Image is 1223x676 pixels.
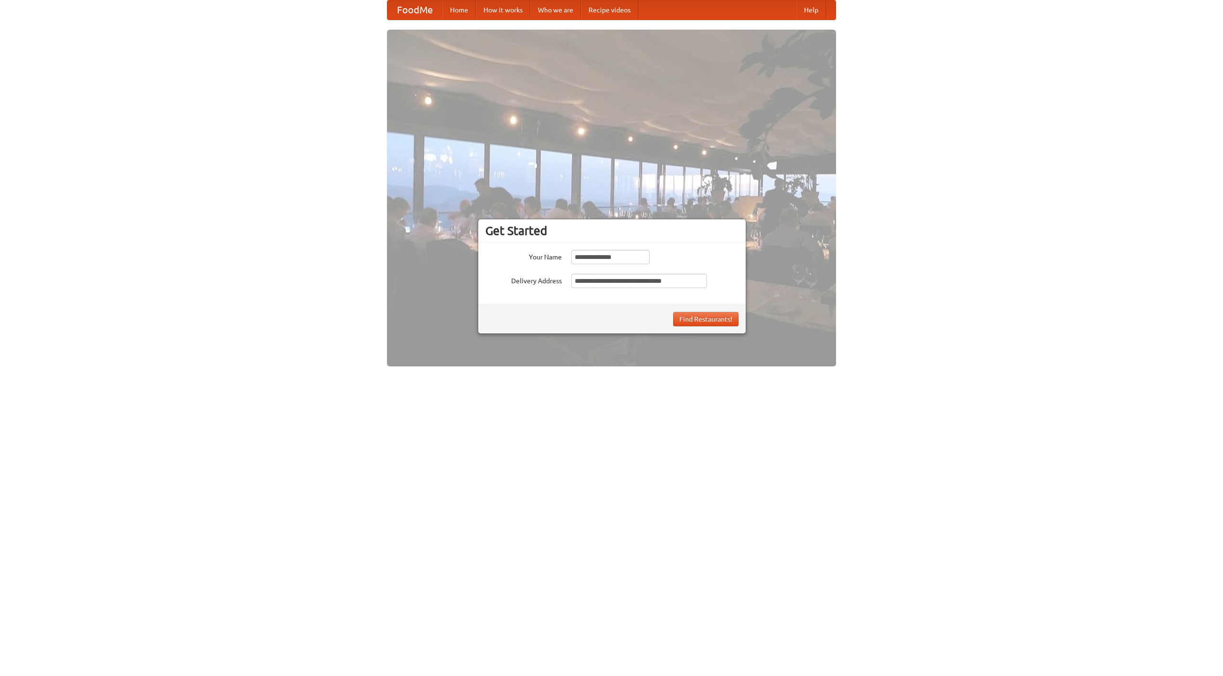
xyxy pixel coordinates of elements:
button: Find Restaurants! [673,312,739,326]
a: Recipe videos [581,0,638,20]
a: Home [442,0,476,20]
a: Help [796,0,826,20]
label: Delivery Address [485,274,562,286]
a: FoodMe [387,0,442,20]
a: How it works [476,0,530,20]
a: Who we are [530,0,581,20]
h3: Get Started [485,224,739,238]
label: Your Name [485,250,562,262]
